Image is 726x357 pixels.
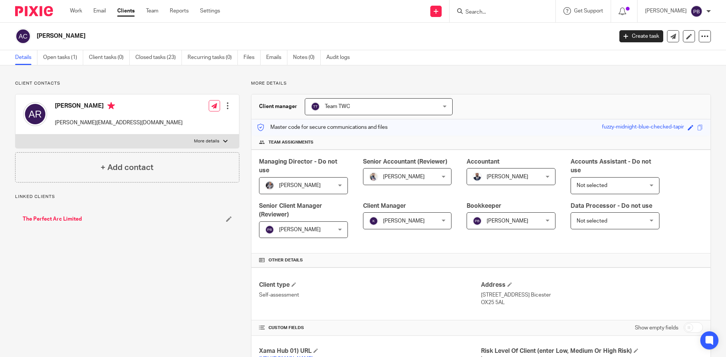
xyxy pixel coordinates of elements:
img: svg%3E [265,225,274,234]
span: Team TWC [325,104,350,109]
img: -%20%20-%20studio@ingrained.co.uk%20for%20%20-20220223%20at%20101413%20-%201W1A2026.jpg [265,181,274,190]
a: Files [244,50,261,65]
span: Get Support [574,8,603,14]
a: Details [15,50,37,65]
a: Closed tasks (23) [135,50,182,65]
a: Audit logs [326,50,355,65]
span: [PERSON_NAME] [487,174,528,179]
img: svg%3E [369,216,378,226]
span: Accountant [467,159,500,165]
span: Managing Director - Do not use [259,159,337,173]
h2: [PERSON_NAME] [37,32,494,40]
input: Search [465,9,533,16]
h4: Risk Level Of Client (enter Low, Medium Or High Risk) [481,347,703,355]
a: Notes (0) [293,50,321,65]
span: [PERSON_NAME] [383,174,425,179]
span: Client Manager [363,203,406,209]
a: Settings [200,7,220,15]
span: Accounts Assistant - Do not use [571,159,651,173]
p: More details [194,138,219,144]
a: Work [70,7,82,15]
p: Master code for secure communications and files [257,124,388,131]
img: Pixie [15,6,53,16]
p: Client contacts [15,80,239,87]
a: Open tasks (1) [43,50,83,65]
p: Linked clients [15,194,239,200]
a: Email [93,7,106,15]
a: The Perfect Arc Limited [23,215,82,223]
h3: Client manager [259,103,297,110]
p: OX25 5AL [481,299,703,306]
a: Clients [117,7,135,15]
span: [PERSON_NAME] [279,183,321,188]
h4: Xama Hub 01) URL [259,347,481,355]
p: More details [251,80,711,87]
a: Emails [266,50,287,65]
img: svg%3E [15,28,31,44]
a: Create task [619,30,663,42]
span: Team assignments [268,139,313,145]
h4: + Add contact [101,162,154,173]
span: [PERSON_NAME] [279,227,321,232]
img: Pixie%2002.jpg [369,172,378,181]
p: [PERSON_NAME] [645,7,687,15]
h4: CUSTOM FIELDS [259,325,481,331]
img: svg%3E [690,5,703,17]
i: Primary [107,102,115,110]
img: svg%3E [473,216,482,226]
h4: [PERSON_NAME] [55,102,183,111]
span: [PERSON_NAME] [383,218,425,224]
span: Senior Client Manager (Reviewer) [259,203,322,218]
a: Reports [170,7,189,15]
label: Show empty fields [635,324,678,332]
span: Not selected [577,218,607,224]
img: svg%3E [23,102,47,126]
img: svg%3E [311,102,320,111]
h4: Client type [259,281,481,289]
span: Bookkeeper [467,203,501,209]
a: Recurring tasks (0) [188,50,238,65]
p: [PERSON_NAME][EMAIL_ADDRESS][DOMAIN_NAME] [55,119,183,127]
h4: Address [481,281,703,289]
a: Client tasks (0) [89,50,130,65]
p: Self-assessment [259,291,481,299]
span: [PERSON_NAME] [487,218,528,224]
p: [STREET_ADDRESS] Bicester [481,291,703,299]
div: fuzzy-midnight-blue-checked-tapir [602,123,684,132]
img: WhatsApp%20Image%202022-05-18%20at%206.27.04%20PM.jpeg [473,172,482,181]
span: Data Processor - Do not use [571,203,652,209]
span: Not selected [577,183,607,188]
a: Team [146,7,158,15]
span: Other details [268,257,303,263]
span: Senior Accountant (Reviewer) [363,159,447,165]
